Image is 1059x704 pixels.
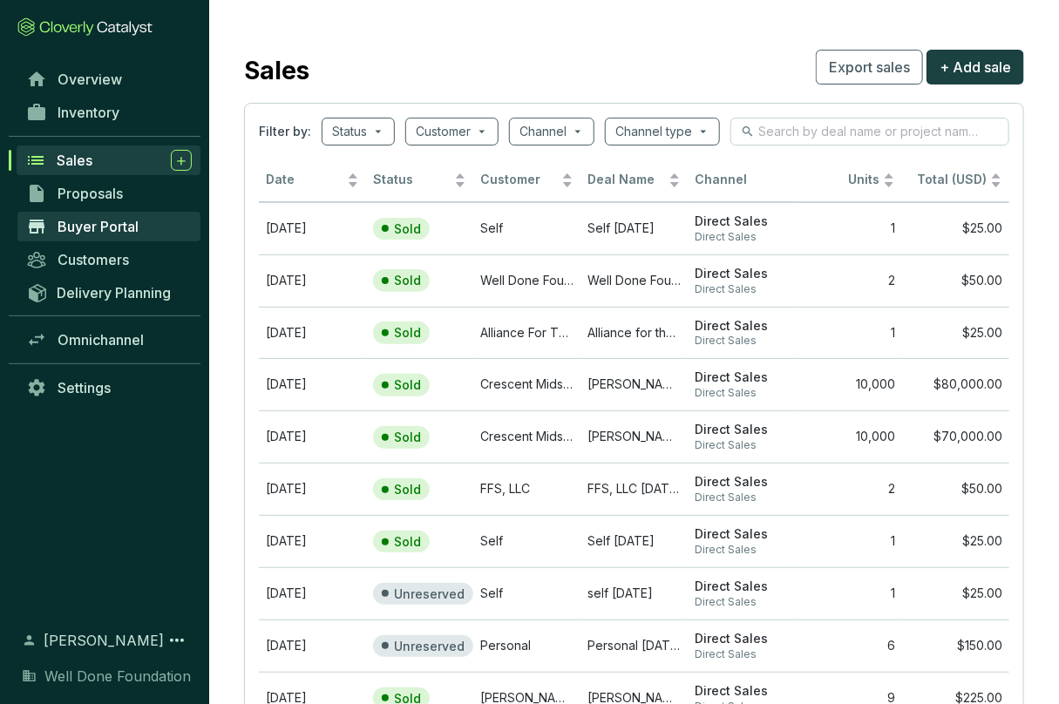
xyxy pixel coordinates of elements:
span: Customers [58,251,129,268]
th: Units [795,159,902,202]
span: Proposals [58,185,123,202]
td: Aug 01 2025 [259,515,366,567]
td: 10,000 [795,410,902,463]
td: 1 [795,307,902,359]
p: Sold [394,430,421,445]
td: $150.00 [902,619,1009,672]
td: 6 [795,619,902,672]
td: 10,000 [795,358,902,410]
th: Deal Name [580,159,688,202]
span: Direct Sales [695,266,788,282]
span: Direct Sales [695,230,788,244]
span: Direct Sales [695,213,788,230]
td: Personal [473,619,580,672]
td: Well Done Foundation Sep 25 [580,254,688,307]
td: Self [473,202,580,254]
input: Search by deal name or project name... [758,122,983,141]
span: Deal Name [587,172,665,188]
td: FFS, LLC [473,463,580,515]
span: Direct Sales [695,595,788,609]
td: $80,000.00 [902,358,1009,410]
span: Direct Sales [695,369,788,386]
td: Self [473,515,580,567]
span: Direct Sales [695,491,788,504]
span: Direct Sales [695,386,788,400]
td: 1 [795,567,902,619]
p: Sold [394,273,421,288]
span: + Add sale [940,57,1011,78]
a: Proposals [17,179,200,208]
span: Customer [480,172,558,188]
td: Palmer Bow Island 1-4 [580,410,688,463]
p: Sold [394,325,421,341]
span: Direct Sales [695,474,788,491]
td: Aug 01 2025 [259,463,366,515]
td: Crescent Midstream [473,410,580,463]
th: Date [259,159,366,202]
p: Sold [394,221,421,237]
td: Self Oct 01 [580,202,688,254]
a: Customers [17,245,200,274]
a: Omnichannel [17,325,200,355]
p: Sold [394,482,421,498]
th: Status [366,159,473,202]
span: Direct Sales [695,334,788,348]
h2: Sales [244,52,309,89]
a: Settings [17,373,200,403]
span: Units [802,172,879,188]
td: Personal Jul 31 [580,619,688,672]
span: Filter by: [259,123,311,140]
span: Direct Sales [695,579,788,595]
td: Sep 13 2025 [259,307,366,359]
span: Direct Sales [695,631,788,647]
td: Self Aug 01 [580,515,688,567]
span: Date [266,172,343,188]
span: Direct Sales [695,683,788,700]
td: $25.00 [902,202,1009,254]
td: 2 [795,254,902,307]
td: Oct 15 2024 [259,358,366,410]
p: Sold [394,377,421,393]
td: Alliance for the Wild Rockies Sep 13 [580,307,688,359]
span: Well Done Foundation [44,666,191,687]
a: Delivery Planning [17,278,200,307]
span: Direct Sales [695,543,788,557]
span: Buyer Portal [58,218,139,235]
td: Self [473,567,580,619]
span: Sales [57,152,92,169]
a: Buyer Portal [17,212,200,241]
td: 1 [795,515,902,567]
button: Export sales [816,50,923,85]
td: 2 [795,463,902,515]
td: $25.00 [902,567,1009,619]
button: + Add sale [927,50,1024,85]
p: Unreserved [394,639,465,654]
span: Delivery Planning [57,284,171,301]
span: Omnichannel [58,331,144,349]
td: 1 [795,202,902,254]
span: Overview [58,71,122,88]
a: Sales [17,146,200,175]
span: Settings [58,379,111,396]
td: Oct 01 2025 [259,202,366,254]
td: Dec 15 2023 [259,410,366,463]
span: Total (USD) [917,172,987,186]
td: Alliance For The Wild Rockies [473,307,580,359]
span: Direct Sales [695,526,788,543]
td: $25.00 [902,307,1009,359]
td: Crescent Midstream [473,358,580,410]
td: self Aug 01 [580,567,688,619]
p: Sold [394,534,421,550]
a: Inventory [17,98,200,127]
span: Inventory [58,104,119,121]
p: Unreserved [394,586,465,602]
td: $50.00 [902,463,1009,515]
td: Sep 25 2025 [259,254,366,307]
span: Direct Sales [695,422,788,438]
td: $25.00 [902,515,1009,567]
span: Direct Sales [695,438,788,452]
td: Jul 31 2025 [259,619,366,672]
td: $50.00 [902,254,1009,307]
td: $70,000.00 [902,410,1009,463]
th: Customer [473,159,580,202]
